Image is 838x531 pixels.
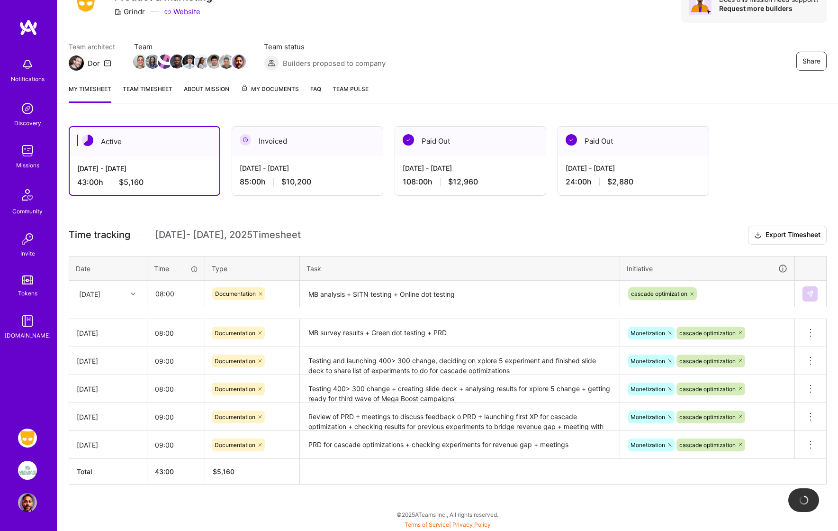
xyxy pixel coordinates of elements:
span: Documentation [215,330,255,337]
img: Team Architect [69,55,84,71]
span: $2,880 [607,177,633,187]
img: loading [797,494,810,506]
img: Team Member Avatar [158,55,172,69]
span: $10,200 [281,177,311,187]
div: [DATE] - [DATE] [77,164,212,174]
a: Team Member Avatar [146,54,159,70]
a: My Documents [241,84,299,103]
span: Team Pulse [333,85,369,92]
input: HH:MM [148,281,204,306]
span: cascade optimization [631,290,687,297]
a: My timesheet [69,84,111,103]
div: [DATE] [77,356,139,366]
span: | [405,521,491,528]
span: Documentation [215,290,256,297]
span: Documentation [215,357,255,365]
a: Team Pulse [333,84,369,103]
div: Discovery [14,118,41,128]
div: Active [70,127,219,156]
span: Monetization [631,357,665,365]
img: Team Member Avatar [232,55,246,69]
img: Team Member Avatar [170,55,184,69]
i: icon Chevron [131,292,135,296]
img: Team Member Avatar [207,55,221,69]
img: Community [16,183,39,206]
textarea: Testing 400> 300 change + creating slide deck + analysing results for xplore 5 change + getting r... [301,376,619,402]
a: Team Member Avatar [196,54,208,70]
textarea: Testing and launching 400> 300 change, deciding on xplore 5 experiment and finished slide deck to... [301,348,619,374]
div: [DATE] - [DATE] [566,163,701,173]
span: Documentation [215,413,255,421]
span: Monetization [631,441,665,449]
span: Monetization [631,385,665,393]
a: Team Member Avatar [159,54,171,70]
a: User Avatar [16,493,39,512]
img: Submit [806,290,814,298]
input: HH:MM [147,432,205,458]
img: discovery [18,99,37,118]
div: [DATE] [77,384,139,394]
span: My Documents [241,84,299,94]
a: Website [164,7,200,17]
a: Team timesheet [123,84,172,103]
img: Paid Out [566,134,577,146]
img: Team Member Avatar [145,55,160,69]
div: Missions [16,160,39,170]
div: Community [12,206,43,216]
div: 24:00 h [566,177,701,187]
div: 85:00 h [240,177,375,187]
th: Type [205,256,300,281]
i: icon Download [754,230,762,240]
img: Team Member Avatar [182,55,197,69]
div: [DATE] [77,412,139,422]
a: Team Member Avatar [183,54,196,70]
input: HH:MM [147,376,205,402]
div: Request more builders [719,4,819,13]
span: $12,960 [448,177,478,187]
input: HH:MM [147,320,205,346]
img: Invite [18,229,37,248]
span: cascade optimization [679,330,736,337]
div: [DATE] - [DATE] [403,163,538,173]
textarea: MB survey results + Green dot testing + PRD [301,320,619,346]
span: Team architect [69,42,115,52]
a: Terms of Service [405,521,449,528]
span: cascade optimization [679,385,736,393]
a: Team Member Avatar [208,54,220,70]
span: $ 5,160 [213,467,234,476]
i: icon CompanyGray [114,8,122,16]
a: Team Member Avatar [134,54,146,70]
div: Dor [88,58,100,68]
span: Team [134,42,245,52]
th: 43:00 [147,459,205,485]
th: Date [69,256,147,281]
span: cascade optimization [679,413,736,421]
span: [DATE] - [DATE] , 2025 Timesheet [155,229,301,241]
img: tokens [22,275,33,284]
img: Paid Out [403,134,414,146]
div: Grindr [114,7,145,17]
div: Paid Out [558,127,709,156]
span: cascade optimization [679,357,736,365]
div: 43:00 h [77,177,212,187]
span: Monetization [631,330,665,337]
div: Initiative [627,263,788,274]
div: Time [154,264,198,274]
input: HH:MM [147,404,205,430]
img: Builders proposed to company [264,55,279,71]
button: Share [796,52,827,71]
a: FAQ [310,84,321,103]
textarea: PRD for cascade optimizations + checking experiments for revenue gap + meetings [301,432,619,458]
img: Team Member Avatar [219,55,234,69]
img: teamwork [18,141,37,160]
img: Team Member Avatar [133,55,147,69]
img: logo [19,19,38,36]
textarea: Review of PRD + meetings to discuss feedback o PRD + launching first XP for cascade optimization ... [301,404,619,430]
i: icon Mail [104,59,111,67]
a: Privacy Policy [452,521,491,528]
div: [DATE] [77,440,139,450]
div: [DATE] [79,289,100,299]
div: Paid Out [395,127,546,156]
div: Tokens [18,288,37,298]
img: bell [18,55,37,74]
